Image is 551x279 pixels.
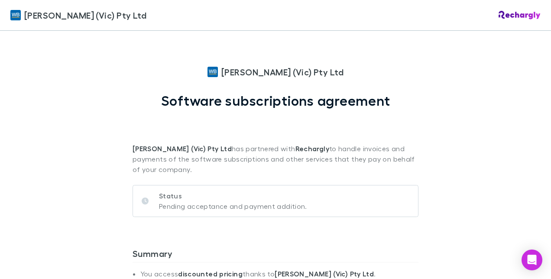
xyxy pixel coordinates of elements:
[295,144,329,153] strong: Rechargly
[159,201,307,211] p: Pending acceptance and payment addition.
[522,250,542,270] div: Open Intercom Messenger
[221,65,344,78] span: [PERSON_NAME] (Vic) Pty Ltd
[499,11,541,19] img: Rechargly Logo
[24,9,146,22] span: [PERSON_NAME] (Vic) Pty Ltd
[133,144,232,153] strong: [PERSON_NAME] (Vic) Pty Ltd
[178,269,243,278] strong: discounted pricing
[161,92,390,109] h1: Software subscriptions agreement
[159,191,307,201] p: Status
[10,10,21,20] img: William Buck (Vic) Pty Ltd's Logo
[275,269,374,278] strong: [PERSON_NAME] (Vic) Pty Ltd
[133,109,418,175] p: has partnered with to handle invoices and payments of the software subscriptions and other servic...
[207,67,218,77] img: William Buck (Vic) Pty Ltd's Logo
[133,248,418,262] h3: Summary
